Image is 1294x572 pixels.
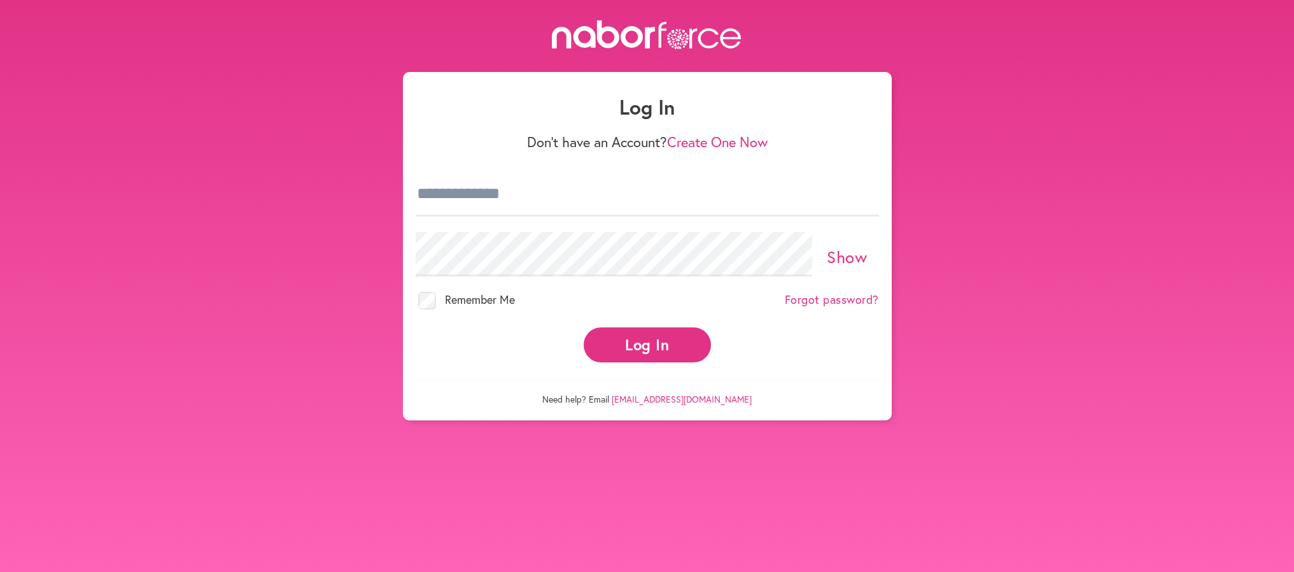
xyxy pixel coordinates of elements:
[827,246,867,268] a: Show
[416,95,879,119] h1: Log In
[667,132,768,151] a: Create One Now
[445,292,515,307] span: Remember Me
[612,393,752,405] a: [EMAIL_ADDRESS][DOMAIN_NAME]
[416,134,879,150] p: Don't have an Account?
[785,293,879,307] a: Forgot password?
[584,327,711,362] button: Log In
[416,380,879,405] p: Need help? Email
